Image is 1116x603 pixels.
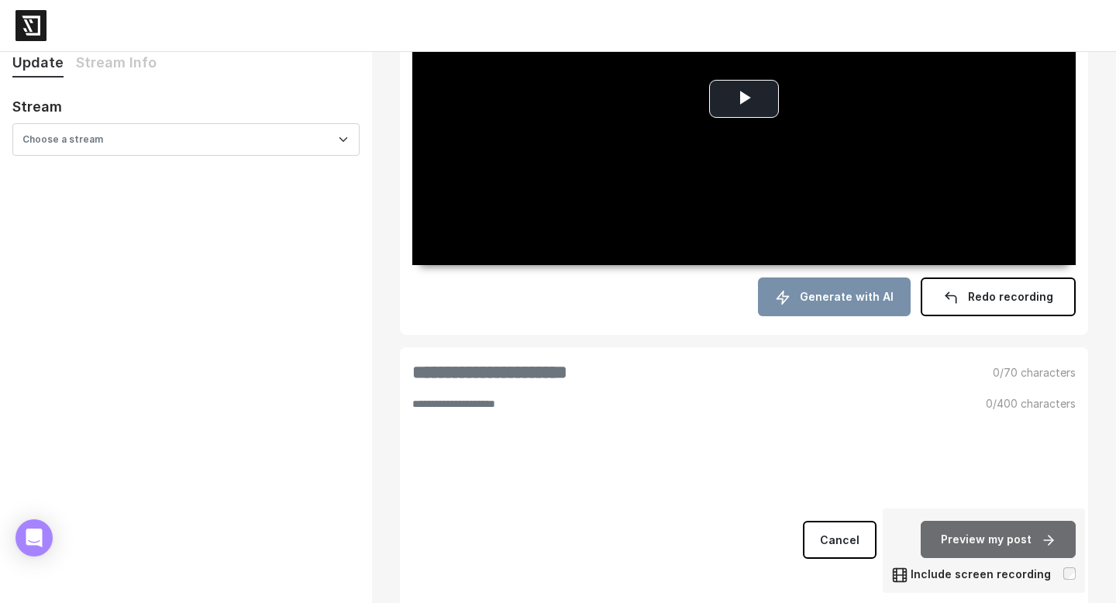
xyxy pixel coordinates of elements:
button: Play Video [709,80,779,118]
div: /70 characters [983,366,1085,384]
span: Choose a stream [22,133,103,145]
button: Stream Info [76,52,157,76]
button: Generate with AI [758,277,911,316]
button: Redo recording [921,277,1076,316]
span: Include screen recording [892,566,1051,583]
div: Open Intercom Messenger [15,519,53,556]
span: 0 [986,397,993,410]
button: Update [12,52,64,78]
span: 0 [993,366,1000,379]
span: Generate with AI [800,290,894,303]
a: Cancel [803,521,877,559]
img: logo-6ba331977e59facfbff2947a2e854c94a5e6b03243a11af005d3916e8cc67d17.png [15,10,46,41]
div: /400 characters [976,397,1085,508]
span: Redo recording [968,290,1053,303]
span: Stream [12,98,62,115]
